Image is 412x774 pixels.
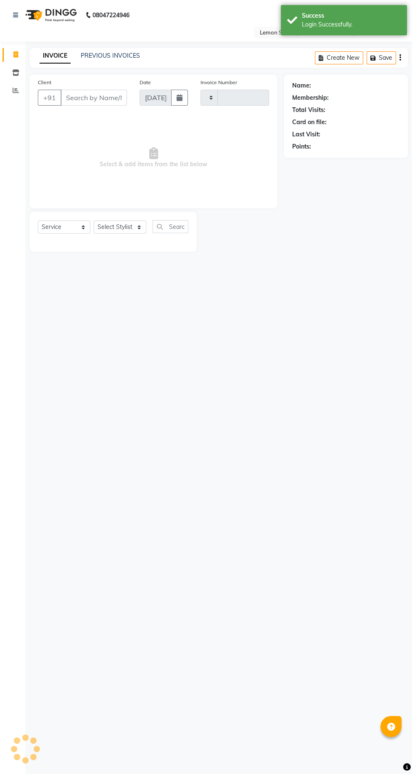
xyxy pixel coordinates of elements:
[315,51,363,64] button: Create New
[38,90,61,106] button: +91
[38,116,269,200] span: Select & add items from the list below
[21,3,79,27] img: logo
[292,118,327,127] div: Card on file:
[201,79,237,86] label: Invoice Number
[292,81,311,90] div: Name:
[81,52,140,59] a: PREVIOUS INVOICES
[38,79,51,86] label: Client
[367,51,396,64] button: Save
[92,3,129,27] b: 08047224946
[61,90,127,106] input: Search by Name/Mobile/Email/Code
[140,79,151,86] label: Date
[302,11,401,20] div: Success
[302,20,401,29] div: Login Successfully.
[292,142,311,151] div: Points:
[40,48,71,64] a: INVOICE
[292,106,325,114] div: Total Visits:
[153,220,188,233] input: Search or Scan
[292,93,329,102] div: Membership:
[292,130,320,139] div: Last Visit:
